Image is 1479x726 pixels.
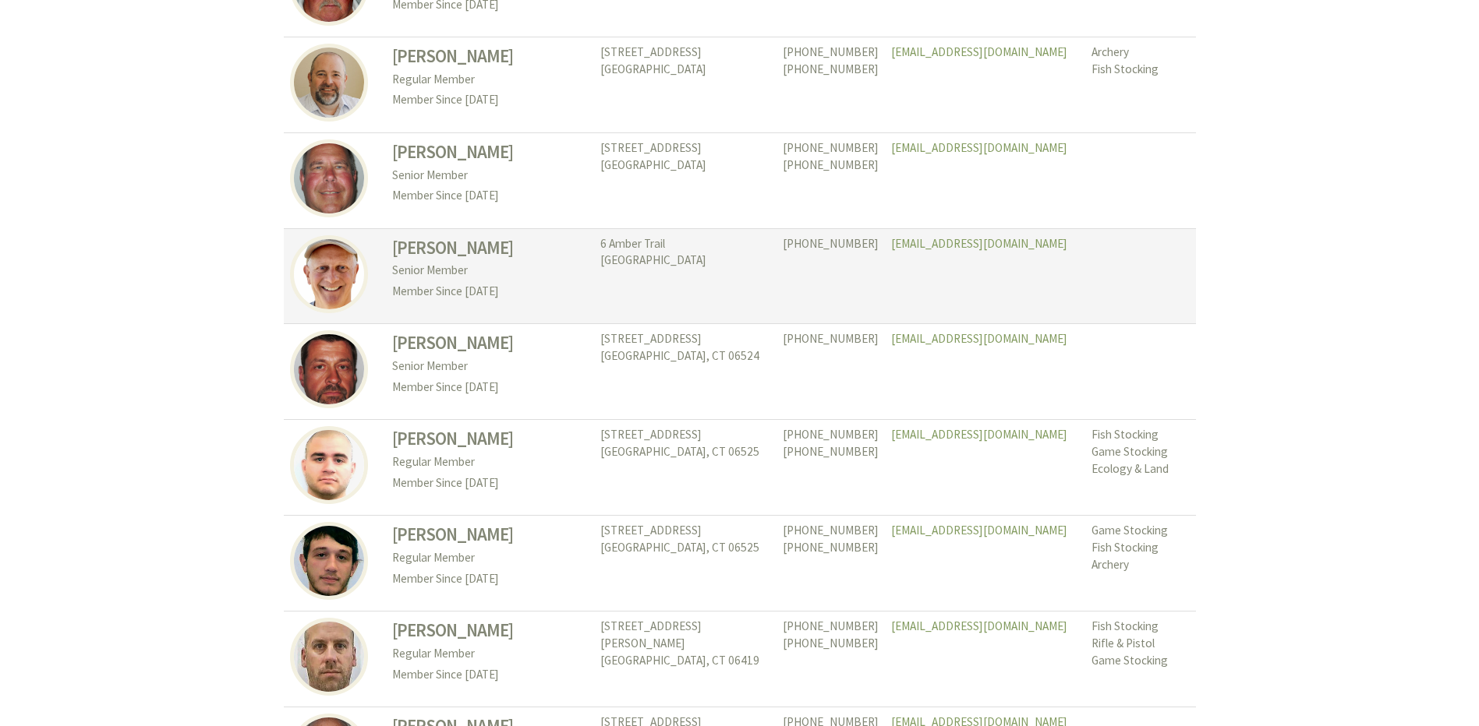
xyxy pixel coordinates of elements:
[777,611,885,707] td: [PHONE_NUMBER] [PHONE_NUMBER]
[777,228,885,324] td: [PHONE_NUMBER]
[891,236,1067,251] a: [EMAIL_ADDRESS][DOMAIN_NAME]
[290,522,368,600] img: Matthew Dota
[891,140,1067,155] a: [EMAIL_ADDRESS][DOMAIN_NAME]
[290,139,368,217] img: Steven Distefano
[1085,516,1196,611] td: Game Stocking Fish Stocking Archery
[891,427,1067,442] a: [EMAIL_ADDRESS][DOMAIN_NAME]
[392,643,588,664] p: Regular Member
[392,426,588,452] h3: [PERSON_NAME]
[392,44,588,69] h3: [PERSON_NAME]
[777,132,885,228] td: [PHONE_NUMBER] [PHONE_NUMBER]
[392,235,588,261] h3: [PERSON_NAME]
[891,619,1067,633] a: [EMAIL_ADDRESS][DOMAIN_NAME]
[290,618,368,696] img: Michael Drew
[290,330,368,408] img: Anthony Dota
[594,611,777,707] td: [STREET_ADDRESS][PERSON_NAME] [GEOGRAPHIC_DATA], CT 06419
[777,37,885,132] td: [PHONE_NUMBER] [PHONE_NUMBER]
[594,228,777,324] td: 6 Amber Trail [GEOGRAPHIC_DATA]
[392,281,588,302] p: Member Since [DATE]
[891,523,1067,537] a: [EMAIL_ADDRESS][DOMAIN_NAME]
[392,69,588,90] p: Regular Member
[594,37,777,132] td: [STREET_ADDRESS] [GEOGRAPHIC_DATA]
[392,356,588,377] p: Senior Member
[392,473,588,494] p: Member Since [DATE]
[392,185,588,206] p: Member Since [DATE]
[594,324,777,420] td: [STREET_ADDRESS] [GEOGRAPHIC_DATA], CT 06524
[290,426,368,504] img: Anthony Dota
[594,132,777,228] td: [STREET_ADDRESS] [GEOGRAPHIC_DATA]
[392,452,588,473] p: Regular Member
[392,139,588,165] h3: [PERSON_NAME]
[1085,37,1196,132] td: Archery Fish Stocking
[392,330,588,356] h3: [PERSON_NAME]
[777,420,885,516] td: [PHONE_NUMBER] [PHONE_NUMBER]
[392,664,588,685] p: Member Since [DATE]
[777,324,885,420] td: [PHONE_NUMBER]
[392,90,588,111] p: Member Since [DATE]
[392,569,588,590] p: Member Since [DATE]
[392,165,588,186] p: Senior Member
[392,377,588,398] p: Member Since [DATE]
[290,235,368,313] img: Paul DiVincenzo
[1085,611,1196,707] td: Fish Stocking Rifle & Pistol Game Stocking
[392,260,588,281] p: Senior Member
[594,420,777,516] td: [STREET_ADDRESS] [GEOGRAPHIC_DATA], CT 06525
[594,516,777,611] td: [STREET_ADDRESS] [GEOGRAPHIC_DATA], CT 06525
[392,548,588,569] p: Regular Member
[290,44,368,122] img: Mike DiProspero
[891,331,1067,346] a: [EMAIL_ADDRESS][DOMAIN_NAME]
[1085,420,1196,516] td: Fish Stocking Game Stocking Ecology & Land
[891,44,1067,59] a: [EMAIL_ADDRESS][DOMAIN_NAME]
[392,618,588,643] h3: [PERSON_NAME]
[392,522,588,548] h3: [PERSON_NAME]
[777,516,885,611] td: [PHONE_NUMBER] [PHONE_NUMBER]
